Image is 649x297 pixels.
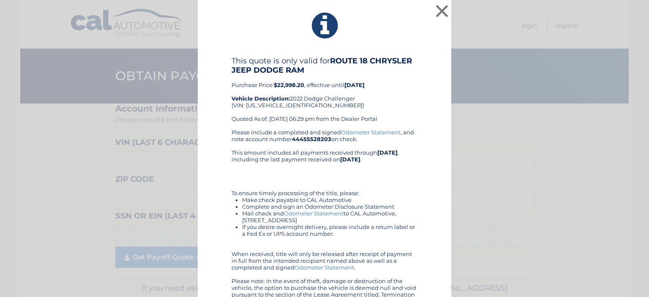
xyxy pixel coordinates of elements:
[292,136,331,142] b: 44455528203
[232,95,290,102] strong: Vehicle Description:
[344,82,365,88] b: [DATE]
[232,56,412,75] b: ROUTE 18 CHRYSLER JEEP DODGE RAM
[295,264,354,271] a: Odometer Statement
[242,223,417,237] li: If you desire overnight delivery, please include a return label or a Fed Ex or UPS account number.
[242,203,417,210] li: Complete and sign an Odometer Disclosure Statement
[341,129,401,136] a: Odometer Statement
[284,210,344,217] a: Odometer Statement
[232,56,417,75] h4: This quote is only valid for
[232,56,417,129] div: Purchase Price: , effective until 2022 Dodge Challenger (VIN: [US_VEHICLE_IDENTIFICATION_NUMBER])...
[274,82,304,88] b: $22,998.20
[377,149,398,156] b: [DATE]
[340,156,360,163] b: [DATE]
[434,3,450,19] button: ×
[242,210,417,223] li: Mail check and to CAL Automotive, [STREET_ADDRESS]
[242,196,417,203] li: Make check payable to CAL Automotive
